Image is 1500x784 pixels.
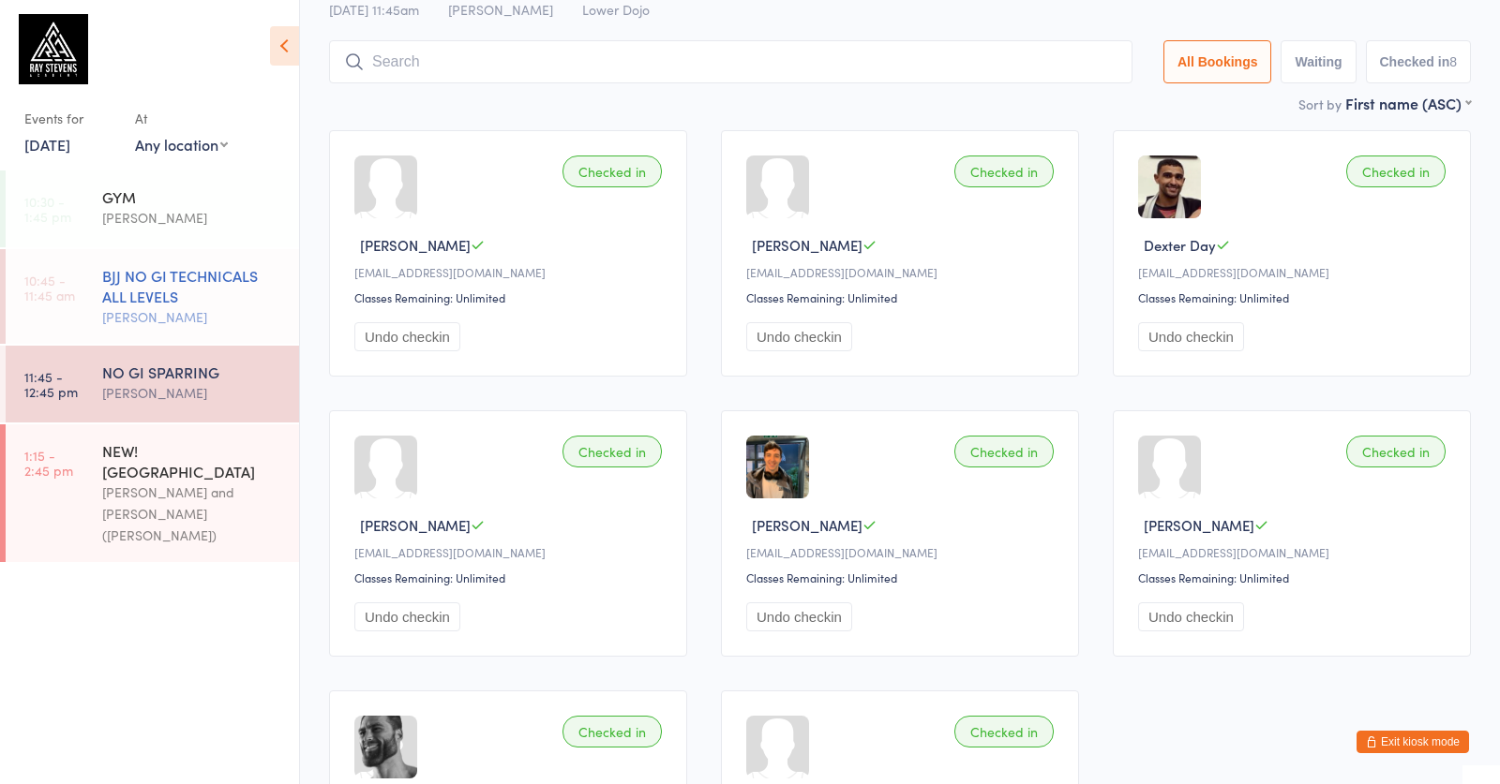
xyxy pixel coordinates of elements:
div: Classes Remaining: Unlimited [1138,289,1451,305]
button: Undo checkin [746,602,852,631]
div: Checked in [562,436,662,467]
div: [PERSON_NAME] and [PERSON_NAME] ([PERSON_NAME]) [102,481,283,546]
div: First name (ASC) [1345,93,1471,113]
div: Checked in [954,155,1054,187]
div: [EMAIL_ADDRESS][DOMAIN_NAME] [746,544,1059,560]
img: image1731695477.png [354,716,417,778]
div: [PERSON_NAME] [102,306,283,328]
div: Classes Remaining: Unlimited [354,570,667,585]
img: image1652873928.png [1138,155,1201,218]
button: Exit kiosk mode [1357,731,1469,753]
div: [EMAIL_ADDRESS][DOMAIN_NAME] [354,544,667,560]
label: Sort by [1298,95,1342,113]
button: Undo checkin [1138,322,1244,351]
img: image1697042930.png [746,436,809,498]
a: 10:45 -11:45 amBJJ NO GI TECHNICALS ALL LEVELS[PERSON_NAME] [6,249,299,344]
time: 10:45 - 11:45 am [24,273,75,303]
div: Checked in [562,716,662,747]
div: Classes Remaining: Unlimited [354,289,667,305]
time: 1:15 - 2:45 pm [24,448,73,478]
button: All Bookings [1163,40,1272,83]
div: [PERSON_NAME] [102,382,283,404]
span: [PERSON_NAME] [1144,515,1254,535]
div: 8 [1449,54,1457,69]
div: Events for [24,103,116,134]
div: Checked in [954,436,1054,467]
a: 10:30 -1:45 pmGYM[PERSON_NAME] [6,170,299,247]
a: [DATE] [24,134,70,155]
span: Dexter Day [1144,235,1216,255]
button: Checked in8 [1366,40,1472,83]
time: 11:45 - 12:45 pm [24,369,78,399]
a: 11:45 -12:45 pmNO GI SPARRING[PERSON_NAME] [6,346,299,422]
div: Checked in [1346,436,1446,467]
div: NO GI SPARRING [102,362,283,382]
div: GYM [102,186,283,207]
span: [PERSON_NAME] [360,515,471,535]
button: Undo checkin [354,322,460,351]
input: Search [329,40,1132,83]
button: Undo checkin [354,602,460,631]
button: Undo checkin [1138,602,1244,631]
div: Checked in [562,155,662,187]
div: Any location [135,134,228,155]
div: NEW! [GEOGRAPHIC_DATA] [102,440,283,481]
div: [PERSON_NAME] [102,207,283,229]
div: At [135,103,228,134]
div: Classes Remaining: Unlimited [746,570,1059,585]
div: [EMAIL_ADDRESS][DOMAIN_NAME] [1138,544,1451,560]
div: Classes Remaining: Unlimited [1138,570,1451,585]
div: [EMAIL_ADDRESS][DOMAIN_NAME] [746,264,1059,280]
span: [PERSON_NAME] [752,235,862,255]
div: Classes Remaining: Unlimited [746,289,1059,305]
time: 10:30 - 1:45 pm [24,194,71,224]
button: Undo checkin [746,322,852,351]
div: Checked in [1346,155,1446,187]
div: Checked in [954,716,1054,747]
div: [EMAIL_ADDRESS][DOMAIN_NAME] [1138,264,1451,280]
img: Ray Stevens Academy (Martial Sports Management Ltd T/A Ray Stevens Academy) [19,14,88,84]
span: [PERSON_NAME] [360,235,471,255]
button: Waiting [1281,40,1356,83]
div: [EMAIL_ADDRESS][DOMAIN_NAME] [354,264,667,280]
a: 1:15 -2:45 pmNEW! [GEOGRAPHIC_DATA][PERSON_NAME] and [PERSON_NAME] ([PERSON_NAME]) [6,424,299,562]
span: [PERSON_NAME] [752,515,862,535]
div: BJJ NO GI TECHNICALS ALL LEVELS [102,265,283,306]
